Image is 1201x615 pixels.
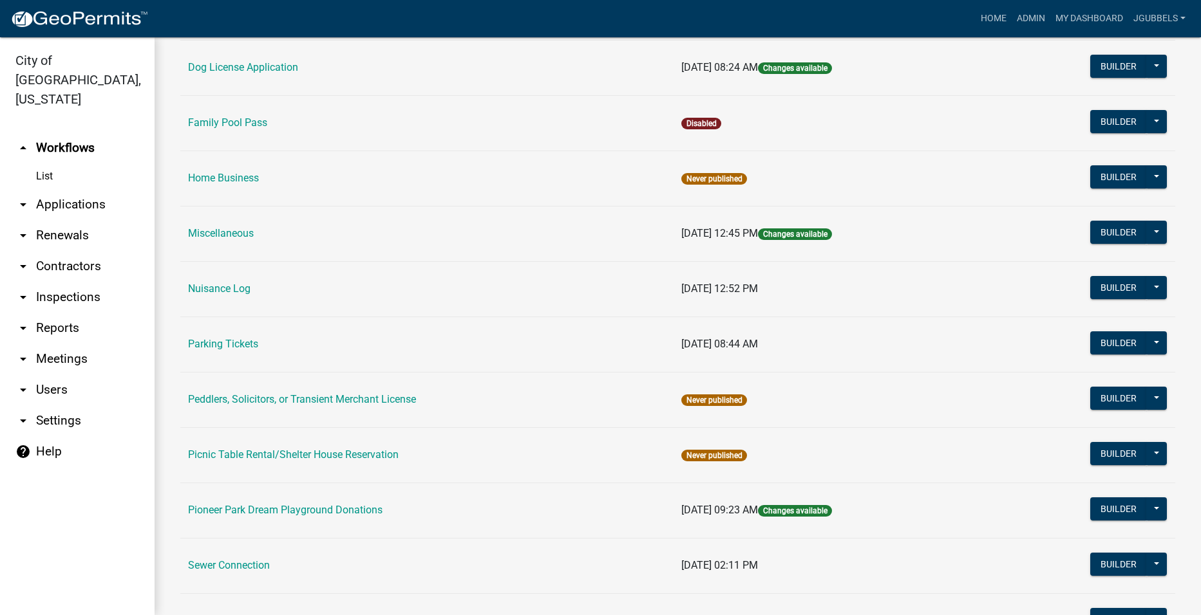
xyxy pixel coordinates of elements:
i: arrow_drop_down [15,228,31,243]
a: Miscellaneous [188,227,254,239]
span: Never published [681,394,746,406]
i: arrow_drop_down [15,320,31,336]
span: [DATE] 12:45 PM [681,227,758,239]
button: Builder [1090,165,1147,188]
a: Peddlers, Solicitors, or Transient Merchant License [188,393,416,405]
button: Builder [1090,442,1147,465]
span: Changes available [758,228,831,240]
i: arrow_drop_down [15,382,31,398]
a: Nuisance Log [188,282,251,295]
a: My Dashboard [1050,6,1128,31]
a: Home [976,6,1012,31]
a: Dog License Application [188,61,298,73]
span: [DATE] 09:23 AM [681,504,758,516]
button: Builder [1090,387,1147,410]
i: arrow_drop_down [15,197,31,212]
span: [DATE] 12:52 PM [681,282,758,295]
span: Never published [681,173,746,185]
span: Changes available [758,62,831,74]
span: [DATE] 08:24 AM [681,61,758,73]
button: Builder [1090,497,1147,520]
i: arrow_drop_down [15,351,31,367]
span: Never published [681,450,746,461]
span: [DATE] 08:44 AM [681,338,758,350]
button: Builder [1090,110,1147,133]
a: Home Business [188,172,259,184]
a: Admin [1012,6,1050,31]
a: jgubbels [1128,6,1191,31]
a: Parking Tickets [188,338,258,350]
i: help [15,444,31,459]
span: Disabled [681,118,721,129]
a: Picnic Table Rental/Shelter House Reservation [188,448,399,461]
i: arrow_drop_up [15,140,31,156]
a: Family Pool Pass [188,116,267,129]
i: arrow_drop_down [15,259,31,274]
button: Builder [1090,276,1147,299]
button: Builder [1090,331,1147,354]
button: Builder [1090,553,1147,576]
span: [DATE] 02:11 PM [681,559,758,571]
span: Changes available [758,505,831,517]
i: arrow_drop_down [15,289,31,305]
i: arrow_drop_down [15,413,31,428]
button: Builder [1090,221,1147,244]
a: Pioneer Park Dream Playground Donations [188,504,383,516]
button: Builder [1090,55,1147,78]
a: Sewer Connection [188,559,270,571]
